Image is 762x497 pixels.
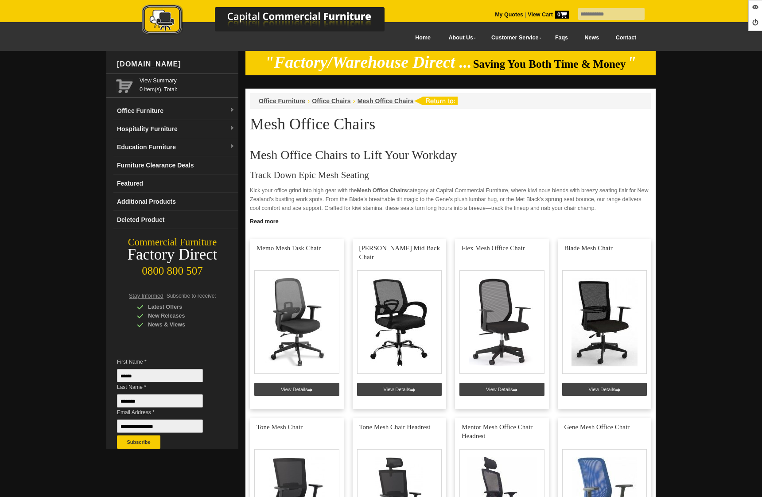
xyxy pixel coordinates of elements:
a: View Summary [140,76,235,85]
div: [DOMAIN_NAME] [113,51,238,78]
span: Subscribe to receive: [167,293,216,299]
strong: Mesh Office Chairs [357,187,407,194]
strong: View Cart [528,12,569,18]
a: Education Furnituredropdown [113,138,238,156]
a: Additional Products [113,193,238,211]
button: Subscribe [117,435,160,449]
img: Capital Commercial Furniture Logo [117,4,428,37]
span: Last Name * [117,383,216,392]
a: View Cart0 [526,12,569,18]
a: Capital Commercial Furniture Logo [117,4,428,39]
p: Kick your office grind into high gear with the category at Capital Commercial Furniture, where ki... [250,186,651,213]
a: Deleted Product [113,211,238,229]
a: News [576,28,607,48]
span: 0 item(s), Total: [140,76,235,93]
li: › [307,97,310,105]
h3: Track Down Epic Mesh Seating [250,171,651,179]
img: dropdown [229,126,235,131]
a: Hospitality Furnituredropdown [113,120,238,138]
h2: Mesh Office Chairs to Lift Your Workday [250,148,651,162]
div: News & Views [137,320,221,329]
a: Faqs [547,28,576,48]
div: 0800 800 507 [106,260,238,277]
a: Office Chairs [312,97,350,105]
input: First Name * [117,369,203,382]
div: Latest Offers [137,303,221,311]
a: Click to read more [245,215,656,226]
input: Email Address * [117,419,203,433]
a: Office Furnituredropdown [113,102,238,120]
span: Stay Informed [129,293,163,299]
a: Featured [113,175,238,193]
div: Commercial Furniture [106,236,238,248]
a: My Quotes [495,12,523,18]
a: Furniture Clearance Deals [113,156,238,175]
img: dropdown [229,108,235,113]
img: return to [414,97,458,105]
span: Email Address * [117,408,216,417]
em: " [627,53,637,71]
a: Contact [607,28,645,48]
li: › [353,97,355,105]
div: Factory Direct [106,248,238,261]
span: First Name * [117,357,216,366]
a: Mesh Office Chairs [358,97,414,105]
img: dropdown [229,144,235,149]
a: Customer Service [482,28,547,48]
span: Saving You Both Time & Money [473,58,626,70]
div: New Releases [137,311,221,320]
a: About Us [439,28,482,48]
h1: Mesh Office Chairs [250,116,651,132]
span: 0 [555,11,569,19]
em: "Factory/Warehouse Direct ... [265,53,472,71]
a: Office Furniture [259,97,305,105]
input: Last Name * [117,394,203,408]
